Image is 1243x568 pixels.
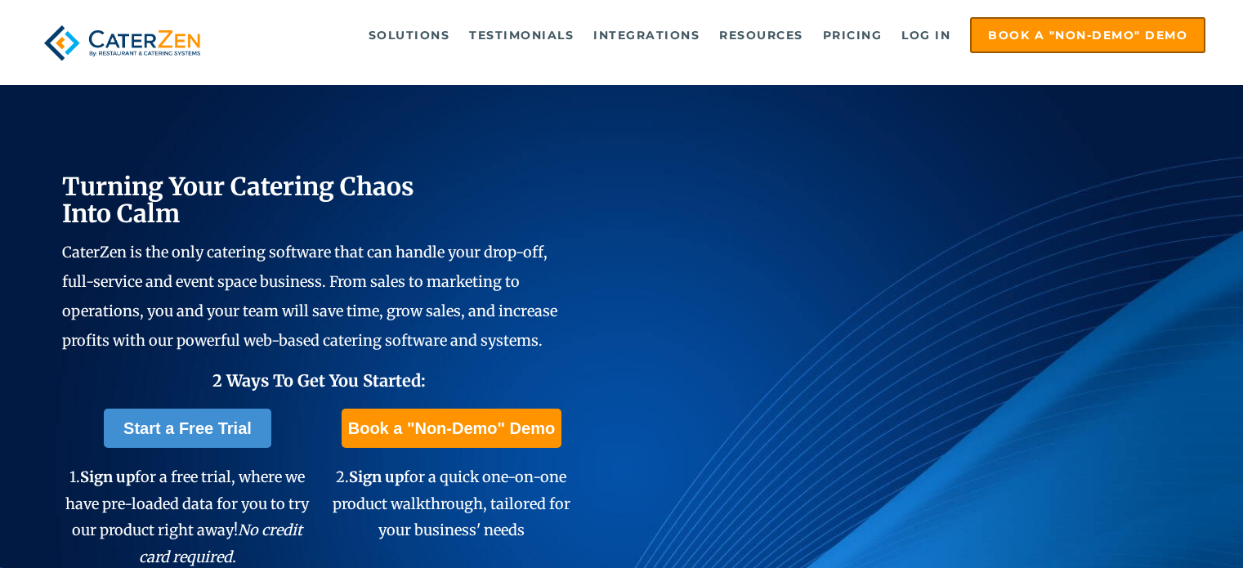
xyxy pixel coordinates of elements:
a: Integrations [585,19,708,51]
a: Start a Free Trial [104,409,271,448]
a: Solutions [360,19,458,51]
span: 1. for a free trial, where we have pre-loaded data for you to try our product right away! [65,467,309,566]
span: 2 Ways To Get You Started: [212,370,426,391]
a: Resources [711,19,812,51]
img: caterzen [38,17,208,69]
div: Navigation Menu [237,17,1205,53]
a: Book a "Non-Demo" Demo [970,17,1205,53]
a: Book a "Non-Demo" Demo [342,409,561,448]
span: Sign up [349,467,404,486]
em: No credit card required. [139,521,303,566]
a: Testimonials [461,19,582,51]
a: Log in [893,19,959,51]
span: Turning Your Catering Chaos Into Calm [62,171,414,229]
span: 2. for a quick one-on-one product walkthrough, tailored for your business' needs [333,467,570,539]
span: CaterZen is the only catering software that can handle your drop-off, full-service and event spac... [62,243,557,350]
span: Sign up [80,467,135,486]
a: Pricing [815,19,891,51]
